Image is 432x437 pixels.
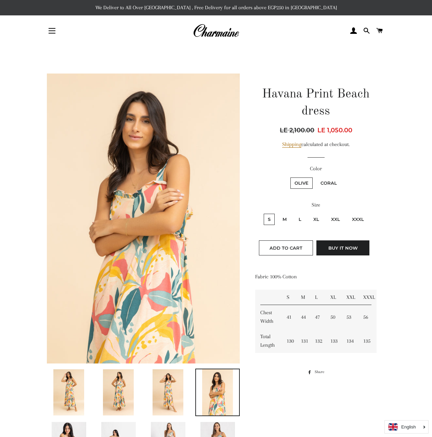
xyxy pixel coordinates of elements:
[358,329,377,353] td: 135
[280,125,316,135] span: LE 2,100.00
[47,74,240,363] img: Havana Print Beach dress
[317,127,352,134] span: LE 1,050.00
[325,290,341,305] td: XL
[264,214,275,225] label: S
[310,305,325,329] td: 47
[255,140,377,149] div: calculated at checkout.
[325,329,341,353] td: 133
[325,305,341,329] td: 50
[278,214,291,225] label: M
[282,141,301,148] a: Shipping
[255,273,377,281] p: Fabric 100% Cotton
[294,214,305,225] label: L
[327,214,344,225] label: XXL
[255,201,377,209] label: Size
[341,305,358,329] td: 53
[358,290,377,305] td: XXXL
[309,214,323,225] label: XL
[290,177,313,189] label: Olive
[341,290,358,305] td: XXL
[348,214,368,225] label: XXXL
[255,329,282,353] td: Total Length
[316,240,369,255] button: Buy it now
[358,305,377,329] td: 56
[255,305,282,329] td: Chest Width
[296,329,310,353] td: 131
[103,369,134,415] img: Load image into Gallery viewer, Havana Print Beach dress
[315,368,328,376] span: Share
[270,245,302,251] span: Add to Cart
[202,369,233,415] img: Load image into Gallery viewer, Havana Print Beach dress
[193,23,239,38] img: Charmaine Egypt
[310,329,325,353] td: 132
[310,290,325,305] td: L
[282,290,296,305] td: S
[255,86,377,120] h1: Havana Print Beach dress
[282,305,296,329] td: 41
[341,329,358,353] td: 134
[401,425,416,429] i: English
[296,290,310,305] td: M
[153,369,183,415] img: Load image into Gallery viewer, Havana Print Beach dress
[53,369,84,415] img: Load image into Gallery viewer, Havana Print Beach dress
[388,423,425,431] a: English
[255,164,377,173] label: Color
[259,240,313,255] button: Add to Cart
[296,305,310,329] td: 44
[316,177,341,189] label: Coral
[282,329,296,353] td: 130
